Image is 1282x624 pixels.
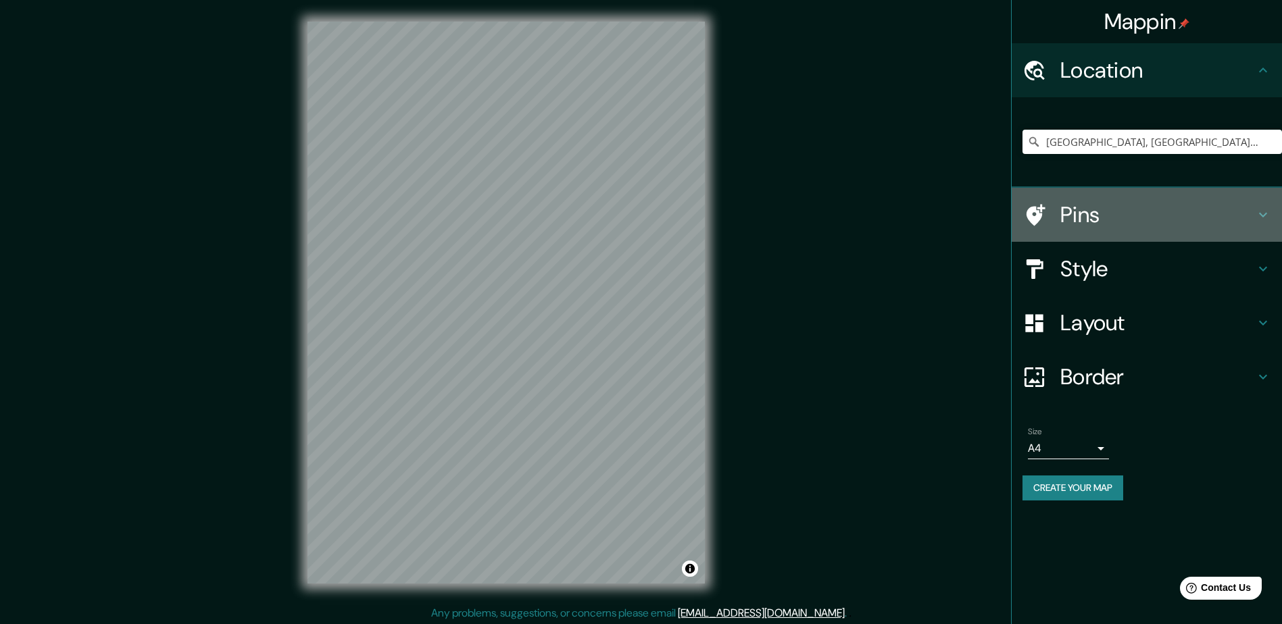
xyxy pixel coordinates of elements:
[1012,296,1282,350] div: Layout
[682,561,698,577] button: Toggle attribution
[1012,43,1282,97] div: Location
[1060,201,1255,228] h4: Pins
[307,22,705,583] canvas: Map
[1028,426,1042,438] label: Size
[1060,363,1255,390] h4: Border
[1060,309,1255,336] h4: Layout
[1022,130,1282,154] input: Pick your city or area
[849,605,852,621] div: .
[1022,475,1123,500] button: Create your map
[1012,188,1282,242] div: Pins
[1028,438,1109,459] div: A4
[847,605,849,621] div: .
[1060,255,1255,282] h4: Style
[1179,18,1189,29] img: pin-icon.png
[1012,350,1282,404] div: Border
[431,605,847,621] p: Any problems, suggestions, or concerns please email .
[1104,8,1190,35] h4: Mappin
[678,606,845,620] a: [EMAIL_ADDRESS][DOMAIN_NAME]
[1162,571,1267,609] iframe: Help widget launcher
[1060,57,1255,84] h4: Location
[1012,242,1282,296] div: Style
